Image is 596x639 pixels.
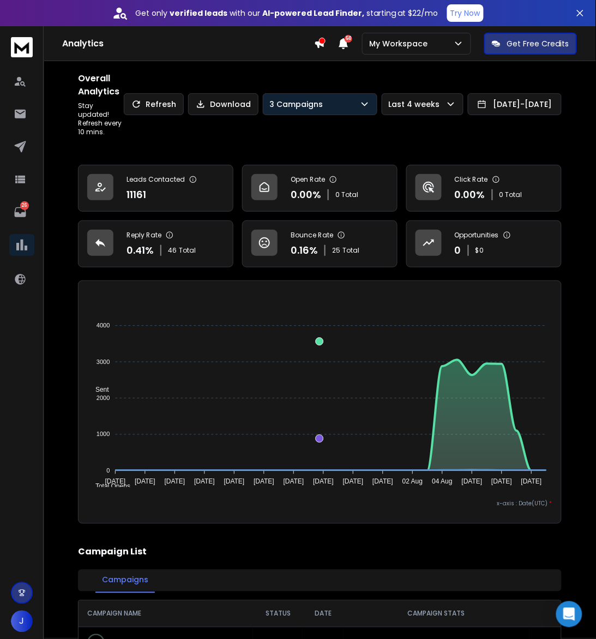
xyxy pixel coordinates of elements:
[450,8,480,19] p: Try Now
[9,201,31,223] a: 26
[78,546,561,559] h2: Campaign List
[210,99,251,110] p: Download
[406,165,562,212] a: Click Rate0.00%0 Total
[78,165,233,212] a: Leads Contacted11161
[127,175,185,184] p: Leads Contacted
[455,243,461,258] p: 0
[335,190,358,199] p: 0 Total
[188,93,258,115] button: Download
[78,72,123,98] h1: Overall Analytics
[253,601,303,627] th: STATUS
[507,38,569,49] p: Get Free Credits
[484,33,577,55] button: Get Free Credits
[403,478,423,486] tspan: 02 Aug
[107,467,110,474] tspan: 0
[78,101,123,136] p: Stay updated! Refresh every 10 mins.
[345,35,352,43] span: 50
[468,93,562,115] button: [DATE]-[DATE]
[124,93,184,115] button: Refresh
[95,568,155,593] button: Campaigns
[447,4,484,22] button: Try Now
[195,478,215,486] tspan: [DATE]
[242,165,398,212] a: Open Rate0.00%0 Total
[79,601,253,627] th: CAMPAIGN NAME
[455,187,485,202] p: 0.00 %
[127,243,154,258] p: 0.41 %
[499,190,522,199] p: 0 Total
[314,478,334,486] tspan: [DATE]
[521,478,542,486] tspan: [DATE]
[224,478,245,486] tspan: [DATE]
[78,220,233,267] a: Reply Rate0.41%46Total
[406,220,562,267] a: Opportunities0$0
[87,386,109,393] span: Sent
[462,478,483,486] tspan: [DATE]
[270,99,328,110] p: 3 Campaigns
[11,611,33,632] button: J
[291,231,333,240] p: Bounce Rate
[62,37,314,50] h1: Analytics
[389,99,444,110] p: Last 4 weeks
[475,246,484,255] p: $ 0
[105,478,126,486] tspan: [DATE]
[20,201,29,210] p: 26
[262,8,364,19] strong: AI-powered Lead Finder,
[373,478,394,486] tspan: [DATE]
[242,220,398,267] a: Bounce Rate0.16%25Total
[87,483,130,491] span: Total Opens
[291,243,318,258] p: 0.16 %
[168,246,177,255] span: 46
[432,478,453,486] tspan: 04 Aug
[344,601,529,627] th: CAMPAIGN STATS
[146,99,177,110] p: Refresh
[87,500,552,508] p: x-axis : Date(UTC)
[455,231,499,240] p: Opportunities
[97,395,110,402] tspan: 2000
[343,478,364,486] tspan: [DATE]
[291,175,325,184] p: Open Rate
[127,187,146,202] p: 11161
[127,231,161,240] p: Reply Rate
[170,8,227,19] strong: verified leads
[97,431,110,438] tspan: 1000
[135,8,438,19] p: Get only with our starting at $22/mo
[303,601,344,627] th: DATE
[97,359,110,365] tspan: 3000
[165,478,185,486] tspan: [DATE]
[284,478,304,486] tspan: [DATE]
[455,175,488,184] p: Click Rate
[179,246,196,255] span: Total
[342,246,359,255] span: Total
[97,323,110,329] tspan: 4000
[556,601,582,628] div: Open Intercom Messenger
[369,38,432,49] p: My Workspace
[135,478,156,486] tspan: [DATE]
[11,37,33,57] img: logo
[254,478,275,486] tspan: [DATE]
[291,187,321,202] p: 0.00 %
[332,246,340,255] span: 25
[492,478,513,486] tspan: [DATE]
